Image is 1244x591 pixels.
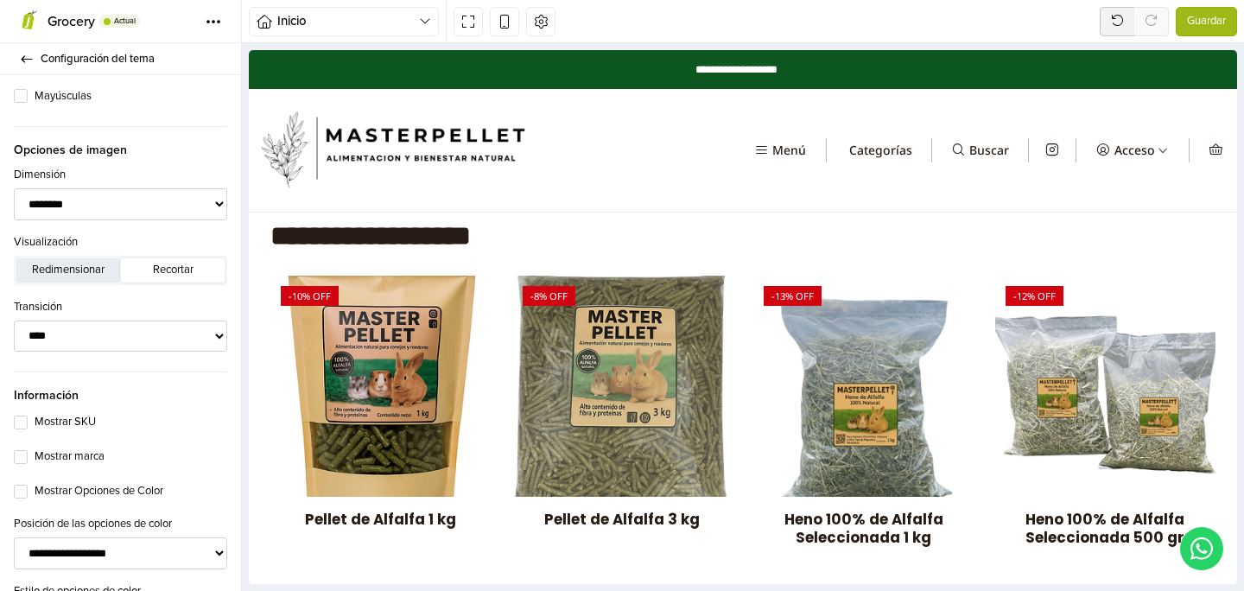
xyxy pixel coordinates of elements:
[14,167,66,184] label: Dimensión
[22,226,243,447] a: -10% OFF
[301,241,319,251] span: OFF
[16,258,120,283] button: Redimensionar
[572,506,614,519] div: $3.490
[720,94,760,106] div: Buscar
[41,47,220,71] span: Configuración del tema
[956,88,978,113] button: Carro
[14,234,78,251] label: Visualización
[515,460,715,498] a: Heno 100% de Alfalfa Seleccionada 1 kg
[547,241,565,251] span: OFF
[1176,7,1237,36] button: Guardar
[1187,13,1226,30] span: Guardar
[32,460,232,480] a: Pellet de Alfalfa 1 kg
[843,88,923,113] button: Acceso
[263,226,485,447] a: -8% OFF
[89,488,131,501] div: $3.790
[600,94,663,106] div: Categorías
[136,489,175,501] div: $4.190
[40,241,61,251] span: -10%
[35,483,227,500] label: Mostrar Opciones de Color
[274,460,474,480] a: Pellet de Alfalfa 3 kg
[48,13,95,30] span: Grocery
[699,88,764,113] button: Buscar
[35,414,227,431] label: Mostrar SKU
[814,506,856,519] div: $2.190
[523,241,544,251] span: -13%
[789,241,807,251] span: OFF
[114,17,136,25] span: Actual
[331,488,373,501] div: $5.490
[282,241,298,251] span: -8%
[619,507,657,519] div: $3.990
[121,258,225,283] button: Recortar
[14,516,172,533] label: Posición de las opciones de color
[746,226,968,447] a: -12% OFF
[524,94,557,106] div: Menú
[378,489,416,501] div: $5.990
[593,89,667,111] button: Categorías
[35,448,227,466] label: Mostrar marca
[861,507,899,519] div: $2.490
[277,11,419,31] span: Inicio
[64,241,82,251] span: OFF
[765,241,786,251] span: -12%
[35,88,227,105] label: Mayúsculas
[505,226,726,447] a: -13% OFF
[757,460,957,498] a: Heno 100% de Alfalfa Seleccionada 500 gr
[14,299,62,316] label: Transición
[10,60,279,141] img: MasterPellet
[502,88,561,113] button: Menú
[14,126,227,159] span: Opciones de imagen
[249,7,439,36] button: Inicio
[866,94,906,106] div: Acceso
[14,372,227,404] span: Información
